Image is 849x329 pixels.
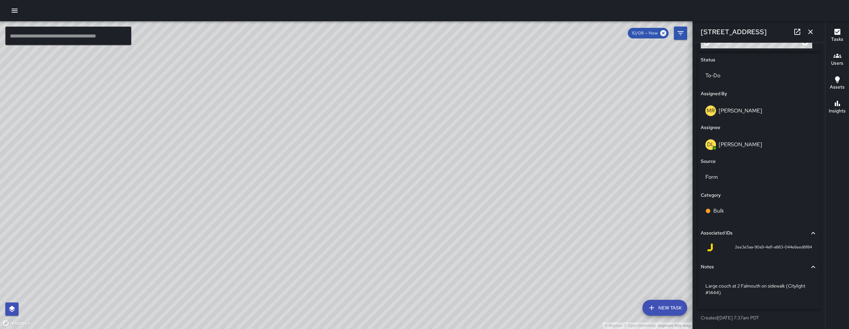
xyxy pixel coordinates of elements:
[713,207,724,215] p: Bulk
[628,30,662,36] span: 10/08 — Now
[701,226,817,241] button: Associated IDs
[701,124,720,131] h6: Assignee
[735,244,812,251] span: 2ee3e5aa-90a9-4af1-a663-044e6eed6f84
[825,24,849,48] button: Tasks
[705,283,813,296] p: Large couch at 2 Falmouth on sidewalk (Citylight #1444)
[829,107,846,115] h6: Insights
[674,27,687,40] button: Filters
[701,192,721,199] h6: Category
[719,107,762,114] p: [PERSON_NAME]
[701,158,716,165] h6: Source
[701,56,715,64] h6: Status
[825,96,849,119] button: Insights
[705,173,813,181] p: Form
[830,84,845,91] h6: Assets
[719,141,762,148] p: [PERSON_NAME]
[642,300,687,316] button: New Task
[701,263,714,271] h6: Notes
[705,72,813,80] p: To-Do
[701,314,817,321] p: Created [DATE] 7:37am PDT
[825,48,849,72] button: Users
[707,141,714,149] p: DL
[701,259,817,275] button: Notes
[701,90,727,98] h6: Assigned By
[831,36,843,43] h6: Tasks
[707,107,715,115] p: MR
[628,28,669,38] div: 10/08 — Now
[831,60,843,67] h6: Users
[701,27,767,37] h6: [STREET_ADDRESS]
[701,230,733,237] h6: Associated IDs
[825,72,849,96] button: Assets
